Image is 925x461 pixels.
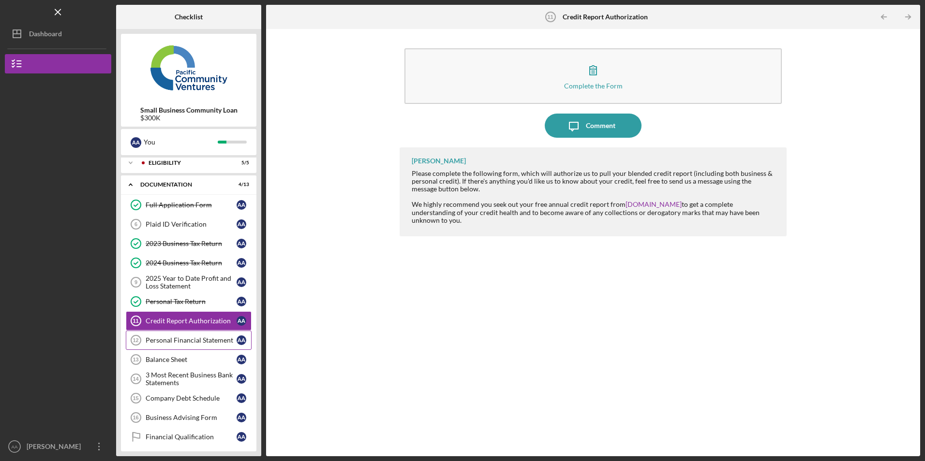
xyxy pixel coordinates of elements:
div: Personal Financial Statement [146,336,237,344]
tspan: 9 [134,279,137,285]
a: 15Company Debt ScheduleAA [126,389,252,408]
div: [PERSON_NAME] [24,437,87,459]
div: Comment [586,114,615,138]
a: 13Balance SheetAA [126,350,252,369]
div: A A [237,355,246,364]
div: $300K [140,114,238,122]
tspan: 12 [133,337,138,343]
tspan: 15 [133,395,138,401]
div: Eligibility [149,160,225,166]
div: Full Application Form [146,201,237,209]
a: 2024 Business Tax ReturnAA [126,253,252,273]
div: A A [237,239,246,248]
div: A A [237,219,246,229]
div: A A [237,335,246,345]
div: Credit Report Authorization [146,317,237,325]
a: 12Personal Financial StatementAA [126,331,252,350]
div: Documentation [140,182,225,187]
div: 2023 Business Tax Return [146,240,237,247]
a: 143 Most Recent Business Bank StatementsAA [126,369,252,389]
b: Credit Report Authorization [563,13,648,21]
text: AA [12,444,18,449]
button: AA[PERSON_NAME] [5,437,111,456]
div: 3 Most Recent Business Bank Statements [146,371,237,387]
div: Dashboard [29,24,62,46]
div: Financial Qualification [146,433,237,441]
a: 16Business Advising FormAA [126,408,252,427]
div: A A [237,316,246,326]
b: Small Business Community Loan [140,106,238,114]
tspan: 13 [133,357,138,362]
div: Balance Sheet [146,356,237,363]
button: Dashboard [5,24,111,43]
a: 2023 Business Tax ReturnAA [126,234,252,253]
div: You [144,134,218,150]
b: Checklist [175,13,203,21]
div: Plaid ID Verification [146,220,237,228]
div: A A [237,432,246,442]
a: 6Plaid ID VerificationAA [126,215,252,234]
div: 2025 Year to Date Profit and Loss Statement [146,274,237,290]
a: 92025 Year to Date Profit and Loss StatementAA [126,273,252,292]
tspan: 11 [547,14,553,20]
div: A A [237,297,246,306]
div: A A [237,393,246,403]
div: 2024 Business Tax Return [146,259,237,267]
div: [PERSON_NAME] [412,157,466,165]
div: A A [237,258,246,268]
div: Personal Tax Return [146,298,237,305]
tspan: 11 [133,318,138,324]
a: Personal Tax ReturnAA [126,292,252,311]
img: Product logo [121,39,256,97]
div: Please complete the following form, which will authorize us to pull your blended credit report (i... [412,170,776,224]
div: Complete the Form [564,82,623,89]
a: 11Credit Report AuthorizationAA [126,311,252,331]
a: Financial QualificationAA [126,427,252,447]
div: A A [237,200,246,210]
div: 4 / 13 [232,182,249,187]
a: Full Application FormAA [126,195,252,215]
div: A A [237,277,246,287]
button: Comment [545,114,642,138]
div: 5 / 5 [232,160,249,166]
div: A A [131,137,141,148]
tspan: 6 [134,221,137,227]
div: Company Debt Schedule [146,394,237,402]
tspan: 16 [133,415,138,420]
tspan: 14 [133,376,139,382]
div: A A [237,374,246,384]
button: Complete the Form [404,48,781,104]
div: A A [237,413,246,422]
a: [DOMAIN_NAME] [626,200,682,208]
div: Business Advising Form [146,414,237,421]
